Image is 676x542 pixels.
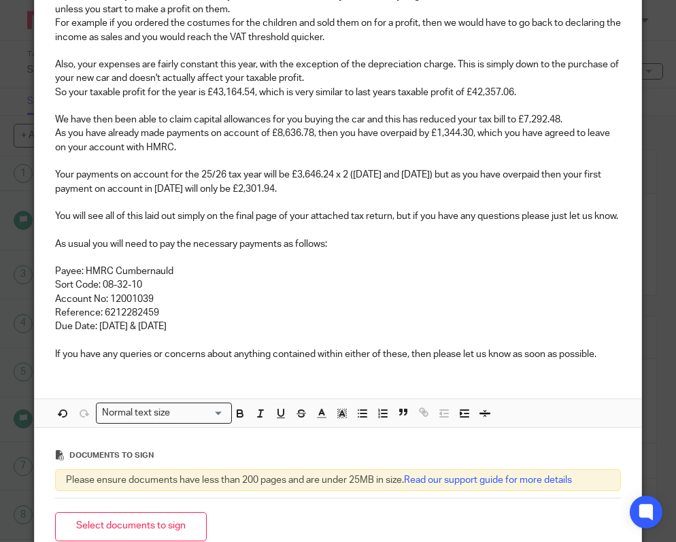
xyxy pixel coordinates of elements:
[55,512,207,541] button: Select documents to sign
[55,306,622,320] p: Reference: 6212282459
[55,237,622,251] p: As usual you will need to pay the necessary payments as follows:
[55,265,622,278] p: Payee: HMRC Cumbernauld
[55,292,622,306] p: Account No: 12001039
[55,126,622,154] p: As you have already made payments on account of £8,636.78, then you have overpaid by £1,344.30, w...
[69,452,154,459] span: Documents to sign
[96,403,232,424] div: Search for option
[55,320,622,333] p: Due Date: [DATE] & [DATE]
[55,168,622,196] p: Your payments on account for the 25/26 tax year will be £3,646.24 x 2 ([DATE] and [DATE]) but as ...
[55,113,622,126] p: We have then been able to claim capital allowances for you buying the car and this has reduced yo...
[55,278,622,292] p: Sort Code: 08-32-10
[55,469,622,491] div: Please ensure documents have less than 200 pages and are under 25MB in size.
[175,406,224,420] input: Search for option
[55,209,622,223] p: You will see all of this laid out simply on the final page of your attached tax return, but if yo...
[55,348,622,361] p: If you have any queries or concerns about anything contained within either of these, then please ...
[99,406,173,420] span: Normal text size
[404,475,572,485] a: Read our support guide for more details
